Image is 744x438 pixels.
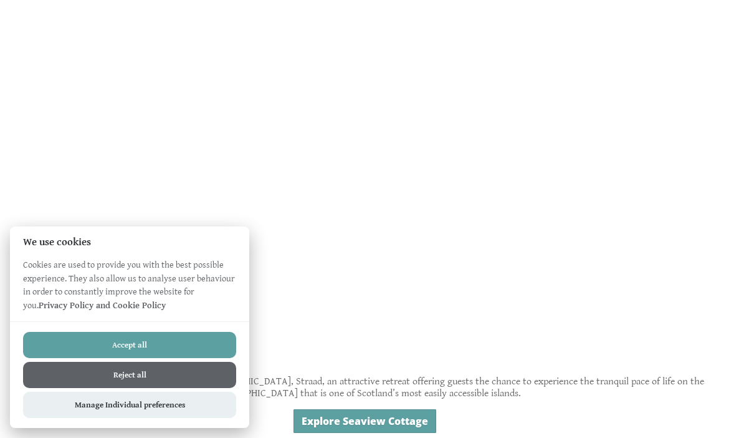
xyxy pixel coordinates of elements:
button: Manage Individual preferences [23,392,236,418]
button: Reject all [23,362,236,388]
a: Explore Seaview Cottage [293,409,436,433]
h2: We use cookies [10,236,249,248]
button: Accept all [23,332,236,358]
p: Warmth and charm beautifully combine at [GEOGRAPHIC_DATA], Straad, an attractive retreat offering... [25,376,704,399]
a: Privacy Policy and Cookie Policy [39,300,166,311]
p: Cookies are used to provide you with the best possible experience. They also allow us to analyse ... [10,258,249,321]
